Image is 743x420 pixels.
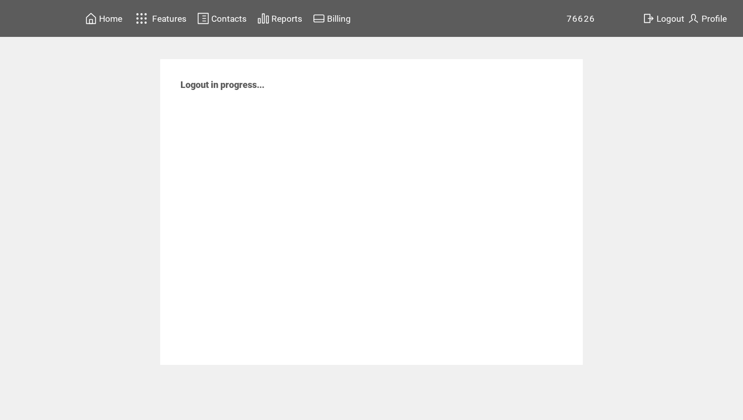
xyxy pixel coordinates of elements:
a: Home [83,11,124,26]
span: Logout in progress... [180,79,264,90]
img: contacts.svg [197,12,209,25]
img: chart.svg [257,12,269,25]
img: profile.svg [687,12,700,25]
span: Reports [271,14,302,24]
img: exit.svg [642,12,655,25]
span: Features [152,14,187,24]
span: Billing [327,14,351,24]
img: creidtcard.svg [313,12,325,25]
span: Home [99,14,122,24]
span: Profile [702,14,727,24]
img: features.svg [133,10,151,27]
a: Profile [686,11,728,26]
a: Features [131,9,189,28]
a: Contacts [196,11,248,26]
a: Billing [311,11,352,26]
span: 76626 [567,14,595,24]
img: home.svg [85,12,97,25]
span: Contacts [211,14,247,24]
a: Reports [256,11,304,26]
a: Logout [641,11,686,26]
span: Logout [657,14,684,24]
